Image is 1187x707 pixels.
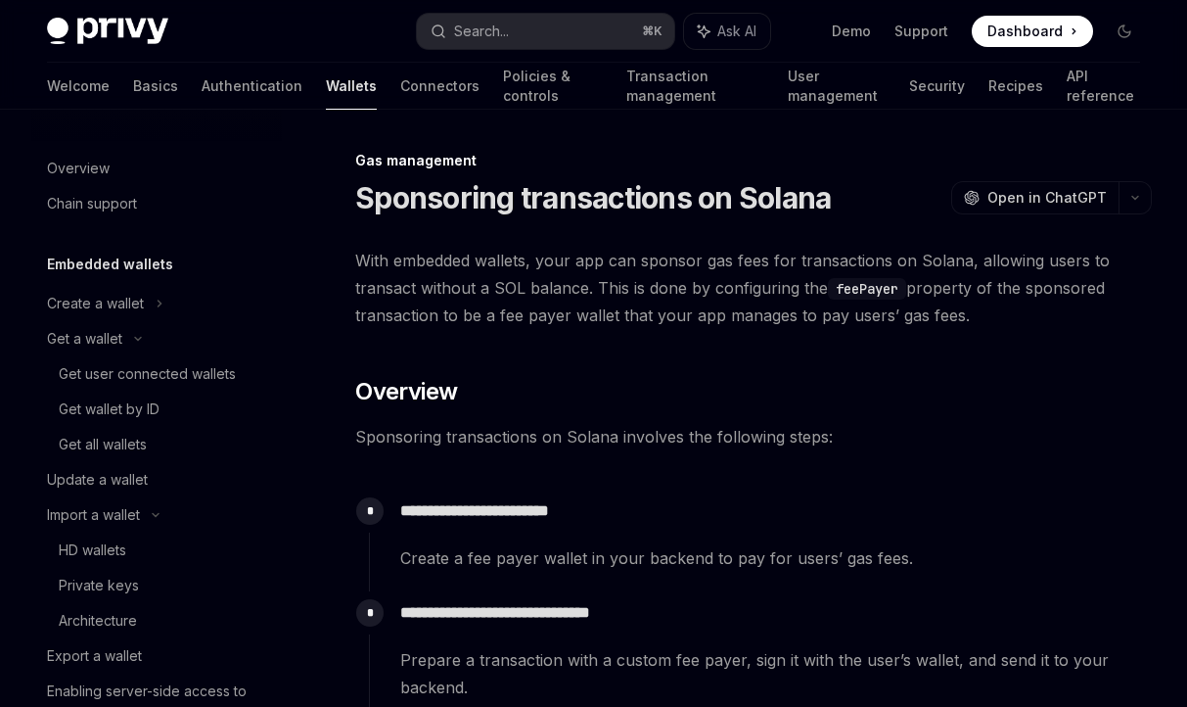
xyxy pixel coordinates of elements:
[47,192,137,215] div: Chain support
[31,392,282,427] a: Get wallet by ID
[1109,16,1140,47] button: Toggle dark mode
[642,24,662,39] span: ⌘ K
[47,292,144,315] div: Create a wallet
[400,646,1151,701] span: Prepare a transaction with a custom fee payer, sign it with the user’s wallet, and send it to you...
[894,22,948,41] a: Support
[1067,63,1140,110] a: API reference
[31,186,282,221] a: Chain support
[47,18,168,45] img: dark logo
[59,398,160,421] div: Get wallet by ID
[828,278,906,300] code: feePayer
[988,63,1043,110] a: Recipes
[59,609,137,633] div: Architecture
[626,63,764,110] a: Transaction management
[684,14,770,49] button: Ask AI
[972,16,1093,47] a: Dashboard
[909,63,965,110] a: Security
[355,180,831,215] h1: Sponsoring transactions on Solana
[31,151,282,186] a: Overview
[400,544,1151,572] span: Create a fee payer wallet in your backend to pay for users’ gas fees.
[59,539,126,562] div: HD wallets
[47,63,110,110] a: Welcome
[31,356,282,392] a: Get user connected wallets
[832,22,871,41] a: Demo
[47,327,122,351] div: Get a wallet
[326,63,377,110] a: Wallets
[47,253,173,276] h5: Embedded wallets
[202,63,302,110] a: Authentication
[355,247,1152,329] span: With embedded wallets, your app can sponsor gas fees for transactions on Solana, allowing users t...
[31,603,282,638] a: Architecture
[400,63,479,110] a: Connectors
[31,427,282,462] a: Get all wallets
[31,533,282,568] a: HD wallets
[31,638,282,674] a: Export a wallet
[31,568,282,603] a: Private keys
[133,63,178,110] a: Basics
[788,63,886,110] a: User management
[59,433,147,456] div: Get all wallets
[355,423,1152,450] span: Sponsoring transactions on Solana involves the following steps:
[47,644,142,668] div: Export a wallet
[47,157,110,180] div: Overview
[987,188,1107,208] span: Open in ChatGPT
[503,63,603,110] a: Policies & controls
[355,151,1152,170] div: Gas management
[47,503,140,527] div: Import a wallet
[355,376,457,407] span: Overview
[59,574,139,597] div: Private keys
[987,22,1063,41] span: Dashboard
[454,20,509,43] div: Search...
[717,22,756,41] span: Ask AI
[417,14,675,49] button: Search...⌘K
[59,362,236,386] div: Get user connected wallets
[951,181,1119,214] button: Open in ChatGPT
[47,468,148,492] div: Update a wallet
[31,462,282,497] a: Update a wallet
